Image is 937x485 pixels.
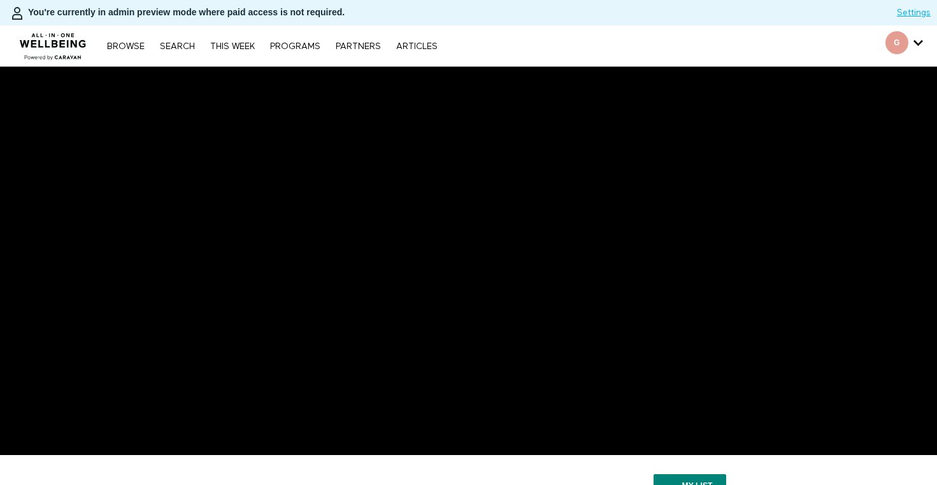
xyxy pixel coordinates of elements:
[204,42,261,51] a: THIS WEEK
[897,6,931,19] a: Settings
[876,25,933,66] div: Secondary
[101,40,443,52] nav: Primary
[390,42,444,51] a: ARTICLES
[264,42,327,51] a: PROGRAMS
[154,42,201,51] a: Search
[329,42,387,51] a: PARTNERS
[101,42,151,51] a: Browse
[15,24,92,62] img: CARAVAN
[10,6,25,21] img: person-bdfc0eaa9744423c596e6e1c01710c89950b1dff7c83b5d61d716cfd8139584f.svg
